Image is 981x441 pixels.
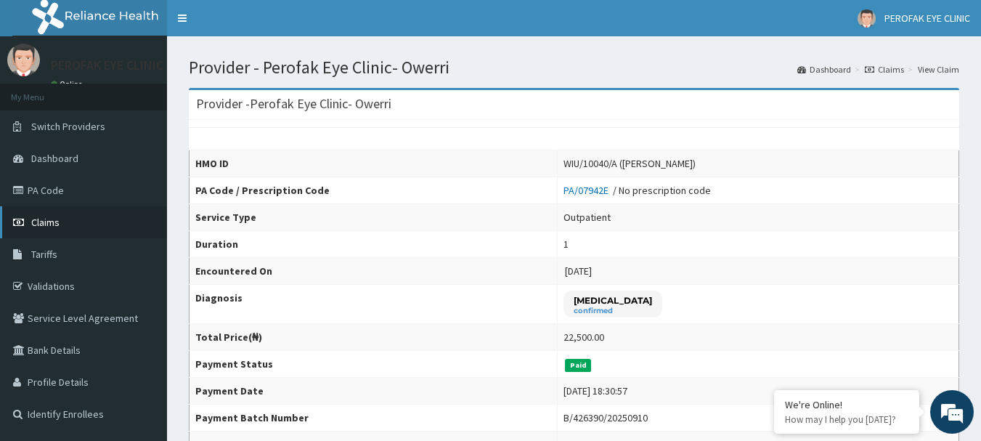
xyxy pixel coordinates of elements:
[51,79,86,89] a: Online
[189,58,959,77] h1: Provider - Perofak Eye Clinic- Owerri
[190,405,558,432] th: Payment Batch Number
[7,44,40,76] img: User Image
[563,410,648,425] div: B/426390/20250910
[190,285,558,324] th: Diagnosis
[51,59,163,72] p: PEROFAK EYE CLINIC
[190,378,558,405] th: Payment Date
[563,210,611,224] div: Outpatient
[785,413,908,426] p: How may I help you today?
[565,264,592,278] span: [DATE]
[785,398,908,411] div: We're Online!
[31,120,105,133] span: Switch Providers
[7,290,277,341] textarea: Type your message and hit 'Enter'
[31,248,57,261] span: Tariffs
[190,204,558,231] th: Service Type
[918,63,959,76] a: View Claim
[563,156,696,171] div: WIU/10040/A ([PERSON_NAME])
[196,97,391,110] h3: Provider - Perofak Eye Clinic- Owerri
[563,237,569,251] div: 1
[190,150,558,177] th: HMO ID
[858,9,876,28] img: User Image
[574,294,652,307] p: [MEDICAL_DATA]
[190,324,558,351] th: Total Price(₦)
[190,351,558,378] th: Payment Status
[563,384,627,398] div: [DATE] 18:30:57
[76,81,244,100] div: Chat with us now
[563,183,711,198] div: / No prescription code
[865,63,904,76] a: Claims
[31,216,60,229] span: Claims
[884,12,970,25] span: PEROFAK EYE CLINIC
[563,330,604,344] div: 22,500.00
[190,231,558,258] th: Duration
[27,73,59,109] img: d_794563401_company_1708531726252_794563401
[31,152,78,165] span: Dashboard
[565,359,591,372] span: Paid
[797,63,851,76] a: Dashboard
[238,7,273,42] div: Minimize live chat window
[574,307,652,315] small: confirmed
[190,177,558,204] th: PA Code / Prescription Code
[84,129,200,276] span: We're online!
[190,258,558,285] th: Encountered On
[563,184,613,197] a: PA/07942E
